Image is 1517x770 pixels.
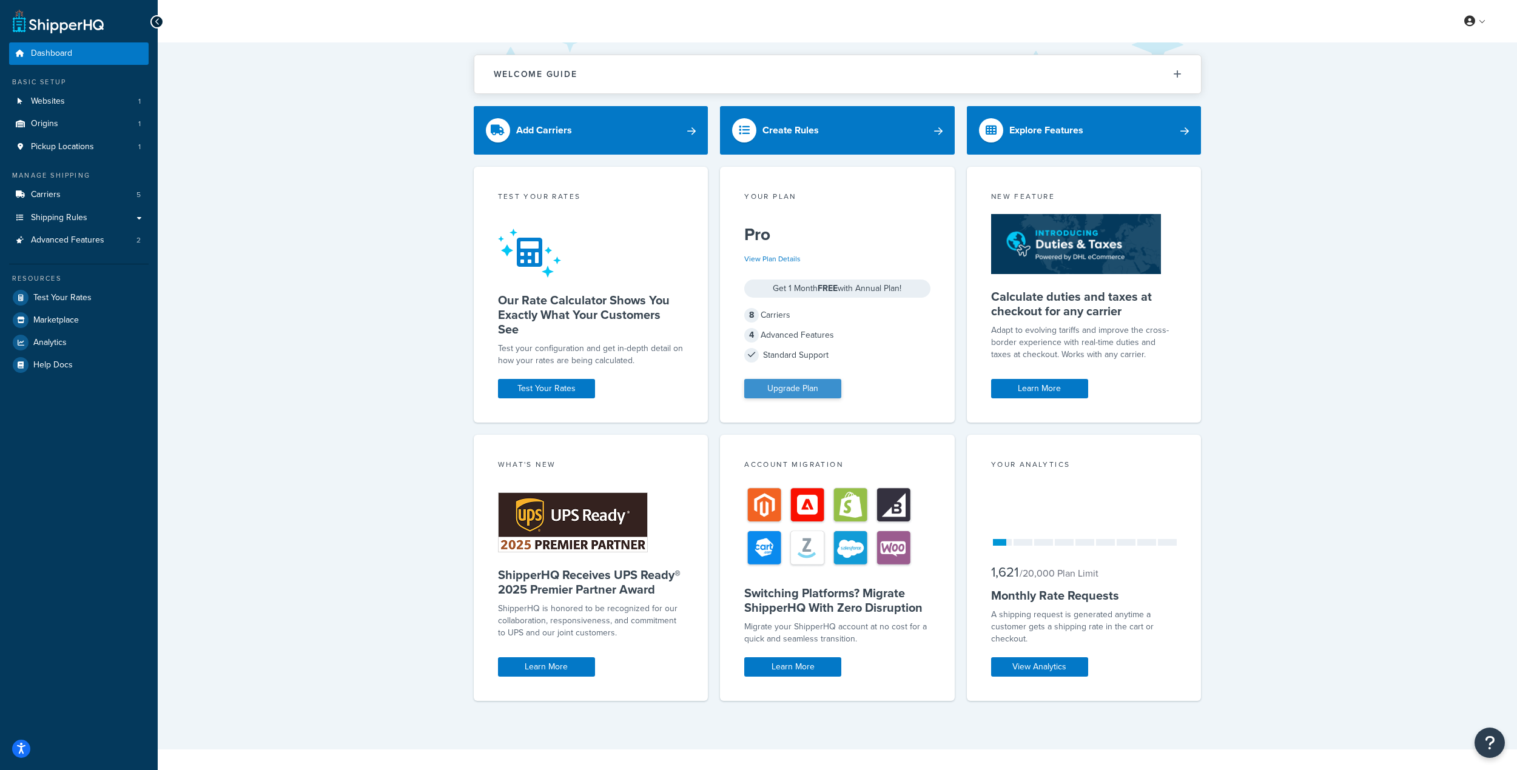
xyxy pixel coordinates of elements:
div: Add Carriers [516,122,572,139]
div: Get 1 Month with Annual Plan! [744,280,930,298]
a: Create Rules [720,106,955,155]
div: Basic Setup [9,77,149,87]
div: Explore Features [1009,122,1083,139]
div: Your Analytics [991,459,1177,473]
span: 8 [744,308,759,323]
li: Advanced Features [9,229,149,252]
a: Learn More [498,657,595,677]
div: New Feature [991,191,1177,205]
span: 4 [744,328,759,343]
a: Advanced Features2 [9,229,149,252]
div: A shipping request is generated anytime a customer gets a shipping rate in the cart or checkout. [991,609,1177,645]
a: Explore Features [967,106,1202,155]
span: Advanced Features [31,235,104,246]
div: Your Plan [744,191,930,205]
li: Origins [9,113,149,135]
p: Adapt to evolving tariffs and improve the cross-border experience with real-time duties and taxes... [991,324,1177,361]
h5: Calculate duties and taxes at checkout for any carrier [991,289,1177,318]
strong: FREE [818,282,838,295]
div: What's New [498,459,684,473]
span: Analytics [33,338,67,348]
span: Dashboard [31,49,72,59]
span: Shipping Rules [31,213,87,223]
h5: Our Rate Calculator Shows You Exactly What Your Customers See [498,293,684,336]
a: Pickup Locations1 [9,136,149,158]
span: 1 [138,142,141,152]
div: Account Migration [744,459,930,473]
a: Dashboard [9,42,149,65]
span: Help Docs [33,360,73,370]
span: 1,621 [991,562,1018,582]
h5: Pro [744,225,930,244]
span: Marketplace [33,315,79,326]
div: Standard Support [744,347,930,364]
div: Manage Shipping [9,170,149,181]
div: Test your configuration and get in-depth detail on how your rates are being calculated. [498,343,684,367]
a: Carriers5 [9,184,149,206]
span: Pickup Locations [31,142,94,152]
h5: Monthly Rate Requests [991,588,1177,603]
span: Carriers [31,190,61,200]
div: Migrate your ShipperHQ account at no cost for a quick and seamless transition. [744,621,930,645]
a: Test Your Rates [498,379,595,398]
a: Test Your Rates [9,287,149,309]
h2: Welcome Guide [494,70,577,79]
p: ShipperHQ is honored to be recognized for our collaboration, responsiveness, and commitment to UP... [498,603,684,639]
a: View Plan Details [744,253,801,264]
a: Origins1 [9,113,149,135]
span: 1 [138,96,141,107]
a: Shipping Rules [9,207,149,229]
span: Origins [31,119,58,129]
div: Advanced Features [744,327,930,344]
span: Websites [31,96,65,107]
a: Websites1 [9,90,149,113]
div: Test your rates [498,191,684,205]
a: Add Carriers [474,106,708,155]
button: Welcome Guide [474,55,1201,93]
button: Open Resource Center [1475,728,1505,758]
li: Carriers [9,184,149,206]
a: Analytics [9,332,149,353]
a: Learn More [744,657,841,677]
span: 5 [136,190,141,200]
h5: ShipperHQ Receives UPS Ready® 2025 Premier Partner Award [498,567,684,597]
span: 2 [136,235,141,246]
a: View Analytics [991,657,1088,677]
li: Pickup Locations [9,136,149,158]
a: Help Docs [9,354,149,376]
a: Learn More [991,379,1088,398]
a: Marketplace [9,309,149,331]
div: Resources [9,273,149,284]
small: / 20,000 Plan Limit [1020,566,1098,580]
li: Websites [9,90,149,113]
span: 1 [138,119,141,129]
div: Create Rules [762,122,819,139]
div: Carriers [744,307,930,324]
a: Upgrade Plan [744,379,841,398]
h5: Switching Platforms? Migrate ShipperHQ With Zero Disruption [744,586,930,615]
span: Test Your Rates [33,293,92,303]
